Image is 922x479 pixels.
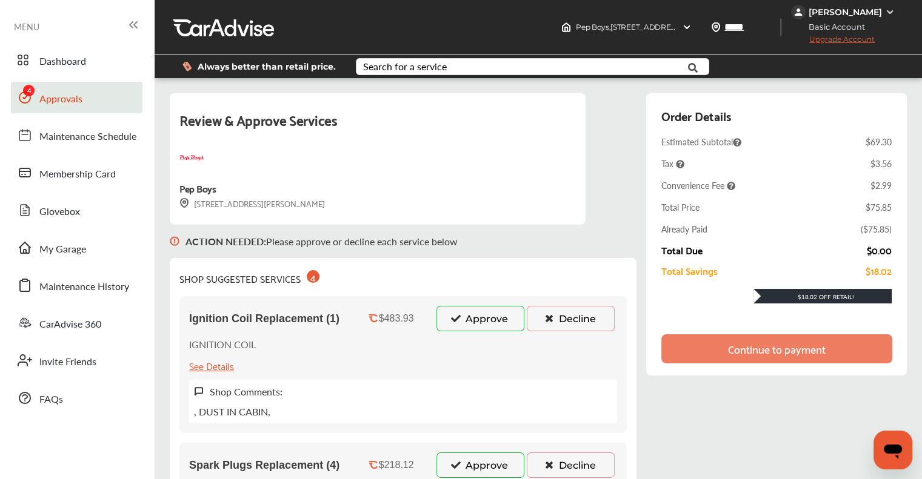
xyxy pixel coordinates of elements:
button: Approve [436,452,524,478]
span: Dashboard [39,54,86,70]
div: Total Savings [661,265,718,276]
img: dollor_label_vector.a70140d1.svg [182,61,192,71]
div: Review & Approve Services [179,108,576,146]
span: Maintenance History [39,279,129,295]
div: [STREET_ADDRESS][PERSON_NAME] [179,196,325,210]
span: Always better than retail price. [198,62,336,71]
div: $75.85 [866,201,892,213]
img: header-down-arrow.9dd2ce7d.svg [682,22,692,32]
label: Shop Comments: [210,385,282,398]
div: $2.99 [870,179,892,191]
img: svg+xml;base64,PHN2ZyB3aWR0aD0iMTYiIGhlaWdodD0iMTciIHZpZXdCb3g9IjAgMCAxNiAxNyIgZmlsbD0ibm9uZSIgeG... [179,198,189,208]
button: Approve [436,306,524,331]
p: , DUST IN CABIN, [194,405,270,418]
img: header-divider.bc55588e.svg [780,18,781,36]
div: $218.12 [379,460,414,471]
div: 4 [307,270,319,283]
span: CarAdvise 360 [39,317,101,332]
span: Convenience Fee [661,179,735,191]
span: Approvals [39,91,82,107]
span: Glovebox [39,204,80,220]
a: Maintenance History [11,269,142,301]
div: $3.56 [870,157,892,170]
span: Maintenance Schedule [39,129,136,145]
div: Continue to payment [728,343,826,355]
span: Tax [661,157,684,170]
button: Decline [527,452,615,478]
b: ACTION NEEDED : [185,234,266,248]
a: Approvals [11,82,142,113]
img: jVpblrzwTbfkPYzPPzSLxeg0AAAAASUVORK5CYII= [791,5,806,19]
span: FAQs [39,392,63,408]
span: Ignition Coil Replacement (1) [189,312,339,325]
span: Spark Plugs Replacement (4) [189,459,339,472]
span: Invite Friends [39,354,96,370]
iframe: Button to launch messaging window [874,431,912,469]
a: Dashboard [11,44,142,76]
div: Already Paid [661,223,707,235]
img: logo-pepboys.png [179,146,204,170]
div: ( $75.85 ) [861,223,892,235]
span: MENU [14,22,39,31]
div: $69.30 [866,136,892,148]
div: See Details [189,357,234,374]
img: WGsFRI8htEPBVLJbROoPRyZpYNWhNONpIPPETTm6eUC0GeLEiAAAAAElFTkSuQmCC [885,7,895,17]
span: Upgrade Account [791,35,875,50]
span: Basic Account [792,21,874,33]
span: Membership Card [39,167,116,182]
div: Total Due [661,245,703,256]
a: Maintenance Schedule [11,119,142,151]
div: $18.02 Off Retail! [753,292,892,301]
div: Search for a service [363,62,447,71]
p: Please approve or decline each service below [185,234,458,248]
div: $483.93 [379,313,414,324]
img: svg+xml;base64,PHN2ZyB3aWR0aD0iMTYiIGhlaWdodD0iMTciIHZpZXdCb3g9IjAgMCAxNiAxNyIgZmlsbD0ibm9uZSIgeG... [170,225,179,258]
div: SHOP SUGGESTED SERVICES [179,268,319,286]
div: $0.00 [867,245,892,256]
a: CarAdvise 360 [11,307,142,339]
div: Order Details [661,105,731,126]
div: Total Price [661,201,700,213]
span: Pep Boys , [STREET_ADDRESS][PERSON_NAME] JONESBORO , GA 30236 [576,22,824,31]
a: My Garage [11,232,142,263]
img: svg+xml;base64,PHN2ZyB3aWR0aD0iMTYiIGhlaWdodD0iMTciIHZpZXdCb3g9IjAgMCAxNiAxNyIgZmlsbD0ibm9uZSIgeG... [194,386,204,397]
a: Glovebox [11,194,142,226]
a: Invite Friends [11,345,142,376]
p: IGNITION COIL [189,337,256,351]
span: My Garage [39,242,86,257]
button: Decline [527,306,615,331]
img: header-home-logo.8d720a4f.svg [561,22,571,32]
a: Membership Card [11,157,142,188]
img: location_vector.a44bc228.svg [711,22,721,32]
div: [PERSON_NAME] [809,7,882,18]
span: Estimated Subtotal [661,136,741,148]
div: Pep Boys [179,180,216,196]
div: $18.02 [866,265,892,276]
a: FAQs [11,382,142,414]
